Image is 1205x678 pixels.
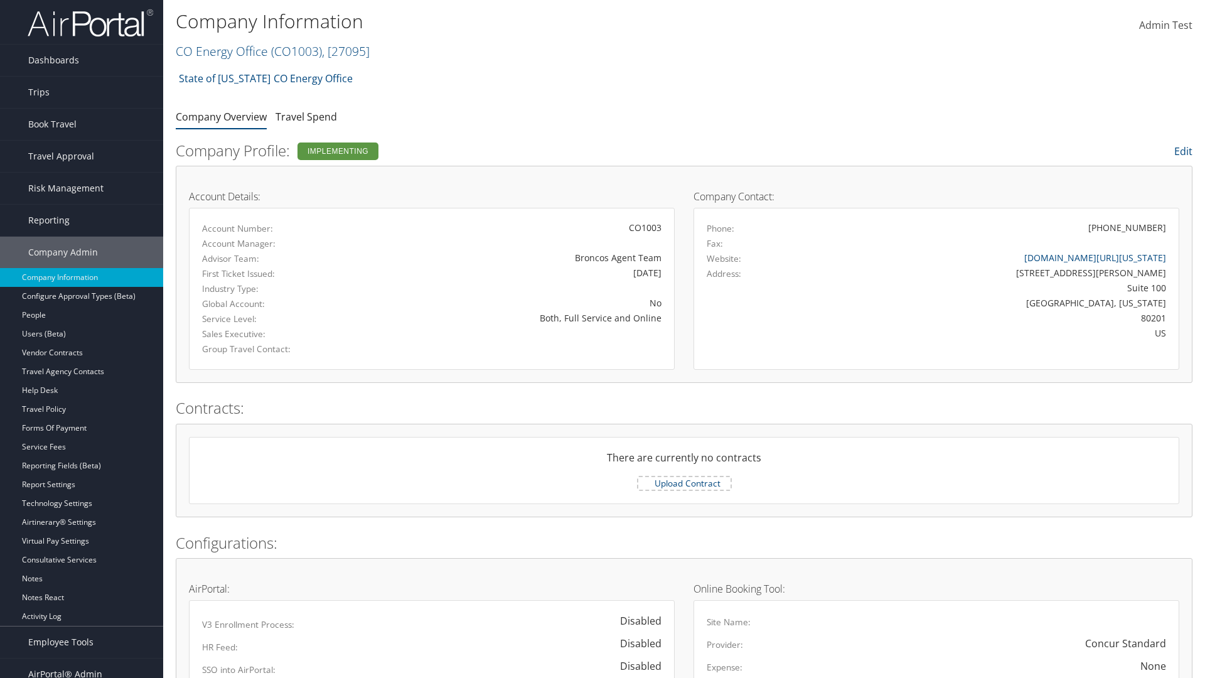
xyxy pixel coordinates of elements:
div: Suite 100 [827,281,1167,294]
label: Group Travel Contact: [202,343,343,355]
label: Sales Executive: [202,328,343,340]
label: Site Name: [707,616,751,628]
span: Trips [28,77,50,108]
a: Edit [1174,144,1192,158]
label: Account Number: [202,222,343,235]
h4: Account Details: [189,191,675,202]
span: Travel Approval [28,141,94,172]
span: Admin Test [1139,18,1192,32]
h2: Company Profile: [176,140,847,161]
label: Phone: [707,222,734,235]
a: [DOMAIN_NAME][URL][US_STATE] [1024,252,1166,264]
div: None [1140,659,1166,674]
div: Concur Standard [1085,636,1166,651]
a: Company Overview [176,110,267,124]
div: [GEOGRAPHIC_DATA], [US_STATE] [827,296,1167,309]
div: Disabled [608,636,661,651]
label: Provider: [707,638,743,651]
div: US [827,326,1167,340]
label: V3 Enrollment Process: [202,618,294,631]
h2: Configurations: [176,532,1192,554]
div: No [361,296,661,309]
a: CO Energy Office [176,43,370,60]
a: CO Energy Office [274,66,353,91]
label: Industry Type: [202,282,343,295]
label: SSO into AirPortal: [202,664,276,676]
h4: Company Contact: [694,191,1179,202]
div: Disabled [608,659,661,674]
span: Company Admin [28,237,98,268]
div: There are currently no contracts [190,450,1179,475]
label: Website: [707,252,741,265]
label: Global Account: [202,298,343,310]
div: [DATE] [361,266,661,279]
div: Disabled [608,613,661,628]
h4: Online Booking Tool: [694,584,1179,594]
span: , [ 27095 ] [322,43,370,60]
div: Implementing [297,143,378,160]
label: HR Feed: [202,641,238,654]
div: 80201 [827,311,1167,325]
h1: Company Information [176,8,854,35]
span: Reporting [28,205,70,236]
label: Expense: [707,661,742,674]
div: CO1003 [361,221,661,234]
a: Admin Test [1139,6,1192,45]
span: Book Travel [28,109,77,140]
label: Service Level: [202,313,343,325]
label: First Ticket Issued: [202,267,343,280]
img: airportal-logo.png [28,8,153,38]
label: Fax: [707,237,723,250]
a: Travel Spend [276,110,337,124]
div: [STREET_ADDRESS][PERSON_NAME] [827,266,1167,279]
div: Both, Full Service and Online [361,311,661,325]
h4: AirPortal: [189,584,675,594]
span: Employee Tools [28,627,94,658]
div: Broncos Agent Team [361,251,661,264]
label: Account Manager: [202,237,343,250]
span: Risk Management [28,173,104,204]
span: Dashboards [28,45,79,76]
h2: Contracts: [176,397,1192,419]
label: Upload Contract [638,477,731,490]
label: Advisor Team: [202,252,343,265]
span: ( CO1003 ) [271,43,322,60]
label: Address: [707,267,741,280]
div: [PHONE_NUMBER] [1088,221,1166,234]
a: State of [US_STATE] [179,66,270,91]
